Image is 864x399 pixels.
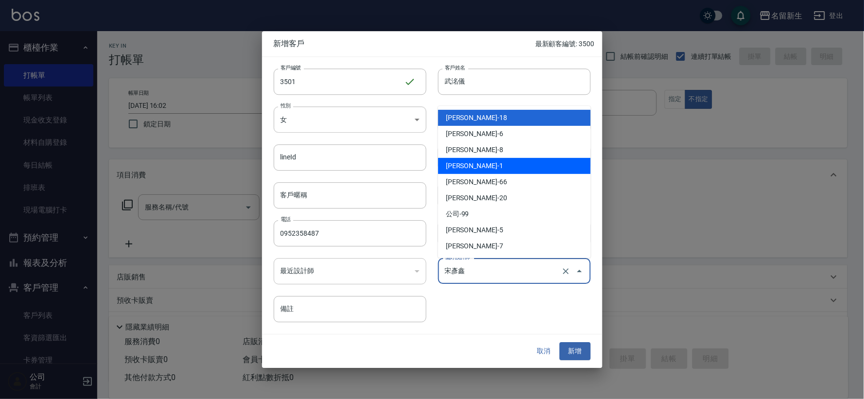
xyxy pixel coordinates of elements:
[438,110,591,126] li: [PERSON_NAME]-18
[529,343,560,361] button: 取消
[438,174,591,190] li: [PERSON_NAME]-66
[438,158,591,174] li: [PERSON_NAME]-1
[438,206,591,222] li: 公司-99
[445,64,465,71] label: 客戶姓名
[281,102,291,109] label: 性別
[281,64,301,71] label: 客戶編號
[572,263,587,279] button: Close
[274,106,426,133] div: 女
[438,238,591,254] li: [PERSON_NAME]-7
[438,190,591,206] li: [PERSON_NAME]-20
[274,39,536,49] span: 新增客戶
[438,142,591,158] li: [PERSON_NAME]-8
[560,343,591,361] button: 新增
[438,126,591,142] li: [PERSON_NAME]-6
[281,216,291,223] label: 電話
[559,264,573,278] button: Clear
[535,39,594,49] p: 最新顧客編號: 3500
[438,222,591,238] li: [PERSON_NAME]-5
